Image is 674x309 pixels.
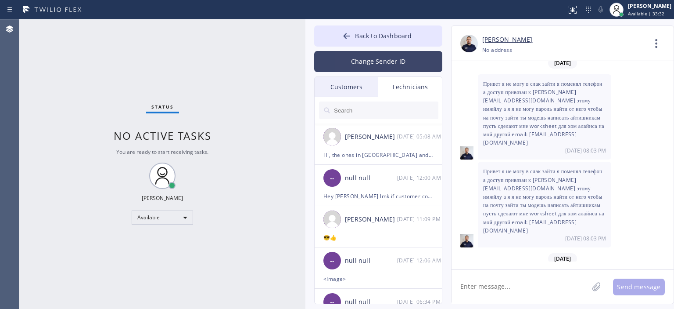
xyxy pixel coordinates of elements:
div: null null [345,297,397,307]
input: Search [333,102,438,119]
button: Send message [613,279,665,295]
span: Привет я не могу в слак зайти я поменял телефон а доступ привязан к [PERSON_NAME][EMAIL_ADDRESS][... [483,167,604,234]
div: Technicians [378,77,442,97]
img: user.png [323,128,341,145]
div: [PERSON_NAME] [628,2,671,10]
div: Hi, the ones in [GEOGRAPHIC_DATA] and [GEOGRAPHIC_DATA] I did not do [323,150,433,160]
span: [DATE] 08:03 PM [565,147,606,154]
div: [PERSON_NAME] [345,132,397,142]
img: f597f6f2d2761b158cb1f92807876244.png [460,234,473,247]
a: [PERSON_NAME] [482,35,532,45]
div: 11/27/2023 7:03 AM [478,74,611,160]
div: <Image> [323,274,433,284]
span: -- [330,297,334,307]
span: Back to Dashboard [355,32,412,40]
div: [PERSON_NAME] [345,214,397,225]
span: -- [330,173,334,183]
span: [DATE] 08:03 PM [565,235,606,242]
span: Привет я не могу в слак зайти я поменял телефон а доступ привязан к [PERSON_NAME][EMAIL_ADDRESS][... [483,80,604,146]
span: -- [330,256,334,266]
span: [DATE] [548,58,577,69]
div: 08/07/2025 9:34 AM [397,297,443,307]
div: 08/20/2025 9:08 AM [397,131,443,142]
button: Back to Dashboard [314,25,442,47]
span: Status [151,104,174,110]
span: [DATE] [548,253,577,264]
div: 08/12/2025 9:06 AM [397,255,443,265]
span: No active tasks [114,128,212,143]
button: Change Sender ID [314,51,442,72]
img: f597f6f2d2761b158cb1f92807876244.png [460,35,478,52]
div: 08/19/2025 9:00 AM [397,173,443,183]
span: You are ready to start receiving tasks. [116,148,208,156]
div: No address [482,45,512,55]
div: Available [132,211,193,225]
div: 08/15/2025 9:09 AM [397,214,443,224]
div: 😎👍 [323,233,433,243]
span: Available | 33:32 [628,11,664,17]
img: f597f6f2d2761b158cb1f92807876244.png [460,146,473,160]
div: null null [345,173,397,183]
div: Customers [315,77,378,97]
div: [PERSON_NAME] [142,194,183,202]
div: Hey [PERSON_NAME] lmk if customer confirm for [DATE] [323,191,433,201]
div: 11/27/2023 7:03 AM [478,162,611,247]
img: user.png [323,211,341,228]
button: Mute [595,4,607,16]
div: null null [345,256,397,266]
